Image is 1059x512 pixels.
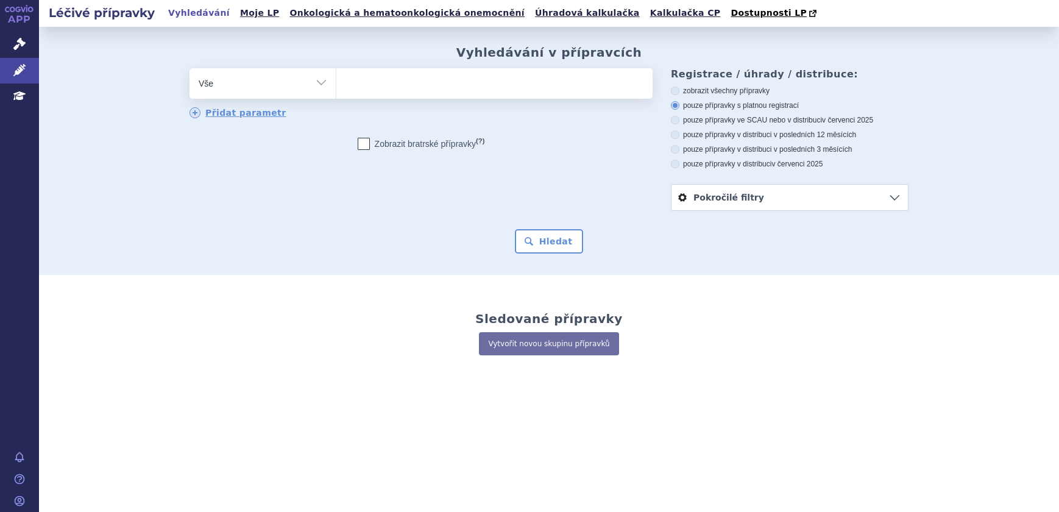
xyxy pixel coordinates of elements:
a: Moje LP [236,5,283,21]
a: Přidat parametr [189,107,286,118]
label: pouze přípravky v distribuci v posledních 12 měsících [671,130,908,140]
label: pouze přípravky s platnou registrací [671,101,908,110]
h2: Vyhledávání v přípravcích [456,45,642,60]
label: pouze přípravky v distribuci [671,159,908,169]
span: v červenci 2025 [822,116,873,124]
a: Vytvořit novou skupinu přípravků [479,332,618,355]
a: Onkologická a hematoonkologická onemocnění [286,5,528,21]
label: zobrazit všechny přípravky [671,86,908,96]
abbr: (?) [476,137,484,145]
a: Vyhledávání [165,5,233,21]
button: Hledat [515,229,584,254]
label: Zobrazit bratrské přípravky [358,138,485,150]
label: pouze přípravky v distribuci v posledních 3 měsících [671,144,908,154]
span: Dostupnosti LP [731,8,807,18]
a: Dostupnosti LP [727,5,823,22]
a: Pokročilé filtry [671,185,908,210]
a: Úhradová kalkulačka [531,5,643,21]
a: Kalkulačka CP [646,5,724,21]
h2: Léčivé přípravky [39,4,165,21]
h2: Sledované přípravky [475,311,623,326]
label: pouze přípravky ve SCAU nebo v distribuci [671,115,908,125]
h3: Registrace / úhrady / distribuce: [671,68,908,80]
span: v červenci 2025 [771,160,823,168]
